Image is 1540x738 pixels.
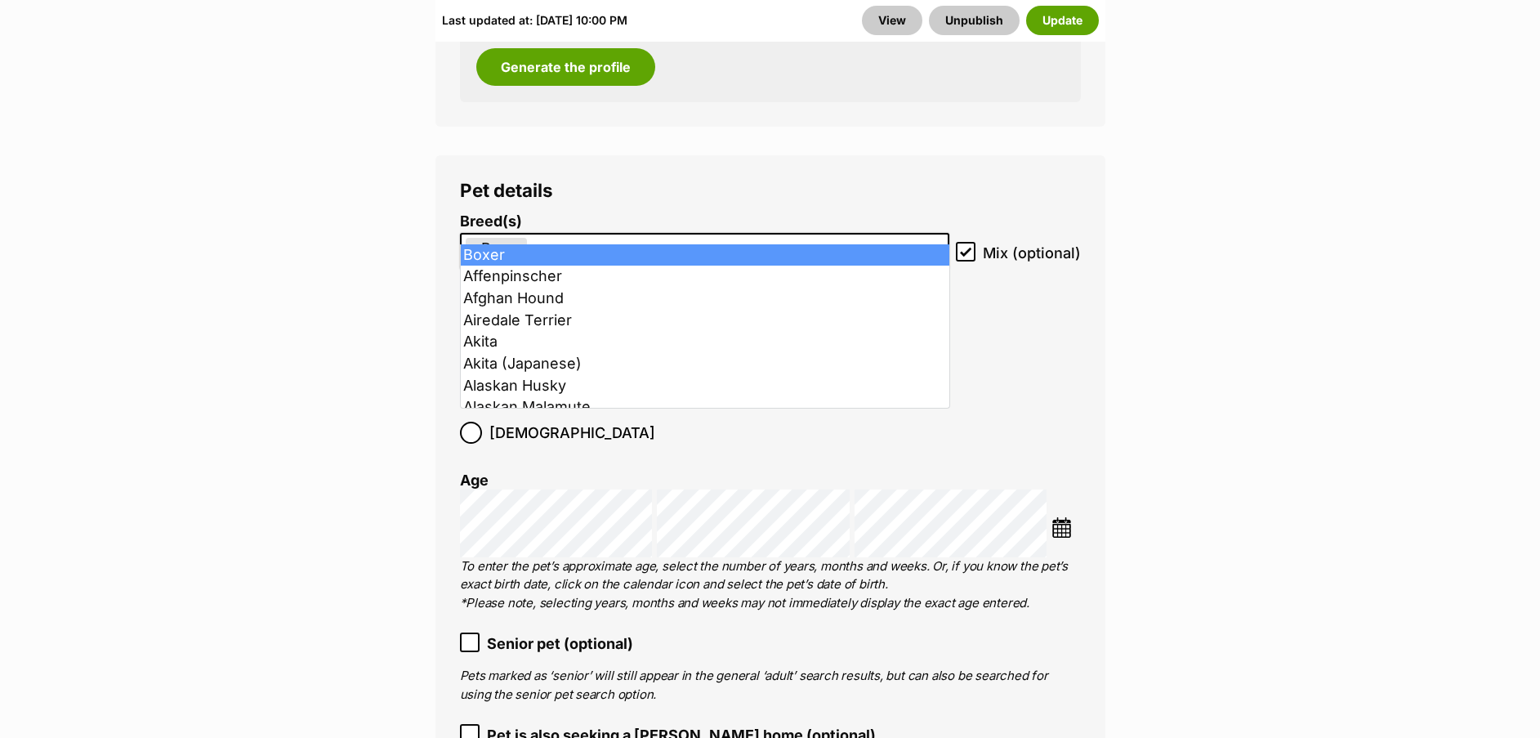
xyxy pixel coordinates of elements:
[461,375,950,397] li: Alaskan Husky
[461,396,950,418] li: Alaskan Malamute
[460,213,949,230] label: Breed(s)
[461,310,950,332] li: Airedale Terrier
[1051,517,1072,538] img: ...
[476,48,655,86] button: Generate the profile
[1026,6,1099,35] button: Update
[862,6,922,35] a: View
[461,288,950,310] li: Afghan Hound
[929,6,1020,35] button: Unpublish
[460,213,949,335] li: Breed display preview
[461,353,950,375] li: Akita (Japanese)
[460,557,1081,613] p: To enter the pet’s approximate age, select the number of years, months and weeks. Or, if you know...
[460,472,489,489] label: Age
[466,238,527,258] li: Boxer
[487,633,633,655] span: Senior pet (optional)
[460,667,1081,704] p: Pets marked as ‘senior’ will still appear in the general ‘adult’ search results, but can also be ...
[461,244,950,266] li: Boxer
[461,331,950,353] li: Akita
[470,238,480,258] span: ×
[442,6,627,35] div: Last updated at: [DATE] 10:00 PM
[983,242,1081,264] span: Mix (optional)
[489,422,655,444] span: [DEMOGRAPHIC_DATA]
[460,179,553,201] span: Pet details
[461,266,950,288] li: Affenpinscher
